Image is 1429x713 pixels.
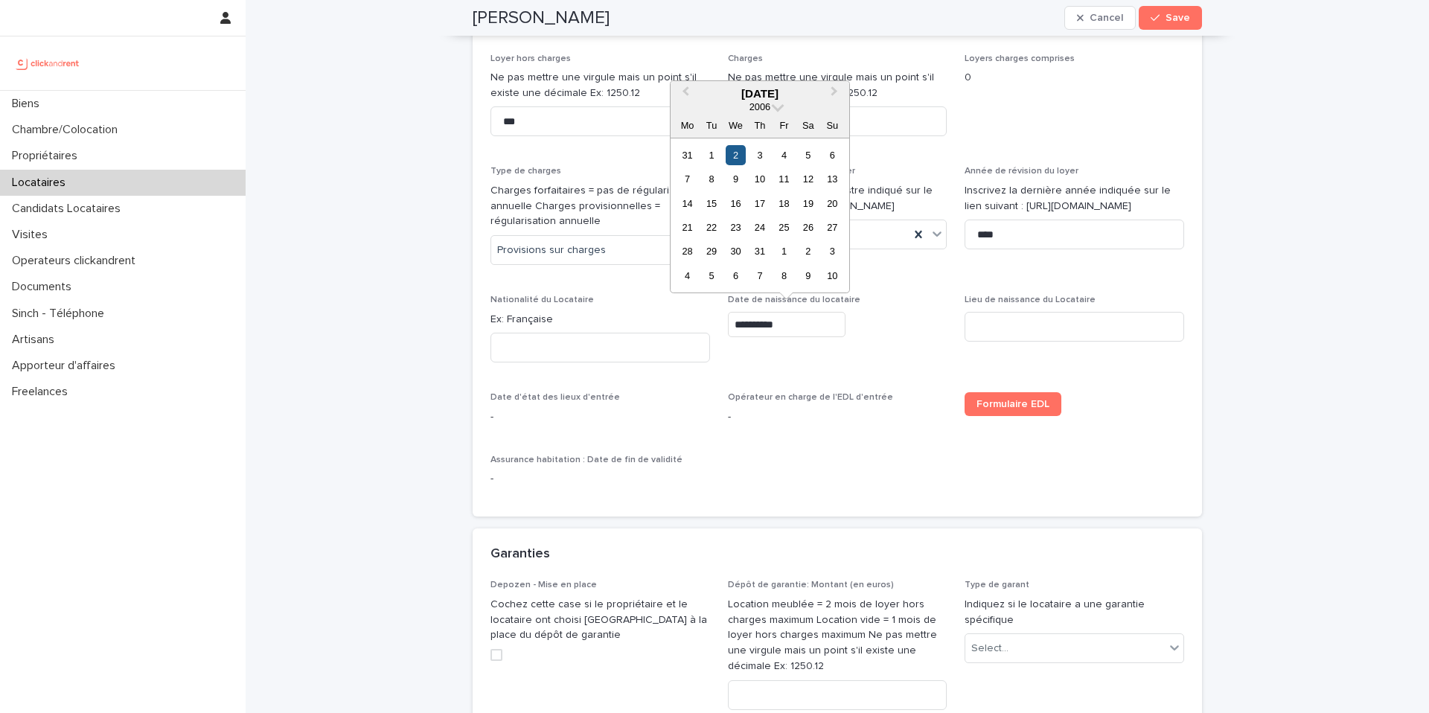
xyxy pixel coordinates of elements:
[490,167,561,176] span: Type de charges
[976,399,1049,409] span: Formulaire EDL
[965,54,1075,63] span: Loyers charges comprises
[6,307,116,321] p: Sinch - Téléphone
[726,266,746,286] div: Choose Wednesday, 6 September 2006
[774,266,794,286] div: Choose Friday, 8 September 2006
[726,217,746,237] div: Choose Wednesday, 23 August 2006
[798,169,818,189] div: Choose Saturday, 12 August 2006
[726,169,746,189] div: Choose Wednesday, 9 August 2006
[749,169,770,189] div: Choose Thursday, 10 August 2006
[774,145,794,165] div: Choose Friday, 4 August 2006
[701,194,721,214] div: Choose Tuesday, 15 August 2006
[1166,13,1190,23] span: Save
[490,546,550,563] h2: Garanties
[6,123,130,137] p: Chambre/Colocation
[490,295,594,304] span: Nationalité du Locataire
[1090,13,1123,23] span: Cancel
[1139,6,1202,30] button: Save
[701,217,721,237] div: Choose Tuesday, 22 August 2006
[701,241,721,261] div: Choose Tuesday, 29 August 2006
[774,115,794,135] div: Fr
[965,70,1184,86] p: 0
[701,169,721,189] div: Choose Tuesday, 8 August 2006
[824,83,848,106] button: Next Month
[490,312,710,327] p: Ex: Française
[490,597,710,643] p: Cochez cette case si le propriétaire et le locataire ont choisi [GEOGRAPHIC_DATA] à la place du d...
[965,581,1029,589] span: Type de garant
[728,581,894,589] span: Dépôt de garantie: Montant (en euros)
[490,471,710,487] p: -
[490,70,710,101] p: Ne pas mettre une virgule mais un point s'il existe une décimale Ex: 1250.12
[798,194,818,214] div: Choose Saturday, 19 August 2006
[6,359,127,373] p: Apporteur d'affaires
[749,101,770,112] span: 2006
[490,54,571,63] span: Loyer hors charges
[726,241,746,261] div: Choose Wednesday, 30 August 2006
[677,169,697,189] div: Choose Monday, 7 August 2006
[677,145,697,165] div: Choose Monday, 31 July 2006
[6,176,77,190] p: Locataires
[6,333,66,347] p: Artisans
[497,243,606,258] span: Provisions sur charges
[6,280,83,294] p: Documents
[774,194,794,214] div: Choose Friday, 18 August 2006
[965,392,1061,416] a: Formulaire EDL
[701,145,721,165] div: Choose Tuesday, 1 August 2006
[774,241,794,261] div: Choose Friday, 1 September 2006
[726,145,746,165] div: Choose Wednesday, 2 August 2006
[822,266,843,286] div: Choose Sunday, 10 September 2006
[965,295,1096,304] span: Lieu de naissance du Locataire
[749,241,770,261] div: Choose Thursday, 31 August 2006
[774,217,794,237] div: Choose Friday, 25 August 2006
[490,183,710,229] p: Charges forfaitaires = pas de régularisation annuelle Charges provisionnelles = régularisation an...
[677,194,697,214] div: Choose Monday, 14 August 2006
[822,115,843,135] div: Su
[726,194,746,214] div: Choose Wednesday, 16 August 2006
[822,241,843,261] div: Choose Sunday, 3 September 2006
[728,393,893,402] span: Opérateur en charge de l'EDL d'entrée
[677,266,697,286] div: Choose Monday, 4 September 2006
[677,217,697,237] div: Choose Monday, 21 August 2006
[798,266,818,286] div: Choose Saturday, 9 September 2006
[749,217,770,237] div: Choose Thursday, 24 August 2006
[822,145,843,165] div: Choose Sunday, 6 August 2006
[798,241,818,261] div: Choose Saturday, 2 September 2006
[6,385,80,399] p: Freelances
[6,97,51,111] p: Biens
[490,409,710,425] p: -
[490,455,682,464] span: Assurance habitation : Date de fin de validité
[965,183,1184,214] p: Inscrivez la dernière année indiquée sur le lien suivant : [URL][DOMAIN_NAME]
[728,597,947,674] p: Location meublée = 2 mois de loyer hors charges maximum Location vide = 1 mois de loyer hors char...
[6,149,89,163] p: Propriétaires
[728,54,763,63] span: Charges
[749,115,770,135] div: Th
[822,217,843,237] div: Choose Sunday, 27 August 2006
[728,70,947,101] p: Ne pas mettre une virgule mais un point s'il existe une décimale Ex: 1250.12
[671,87,849,100] div: [DATE]
[774,169,794,189] div: Choose Friday, 11 August 2006
[726,115,746,135] div: We
[798,217,818,237] div: Choose Saturday, 26 August 2006
[798,115,818,135] div: Sa
[6,228,60,242] p: Visites
[473,7,610,29] h2: [PERSON_NAME]
[675,143,844,288] div: month 2006-08
[798,145,818,165] div: Choose Saturday, 5 August 2006
[6,202,132,216] p: Candidats Locataires
[701,115,721,135] div: Tu
[677,241,697,261] div: Choose Monday, 28 August 2006
[965,167,1078,176] span: Année de révision du loyer
[490,581,597,589] span: Depozen - Mise en place
[6,254,147,268] p: Operateurs clickandrent
[822,194,843,214] div: Choose Sunday, 20 August 2006
[677,115,697,135] div: Mo
[1064,6,1136,30] button: Cancel
[822,169,843,189] div: Choose Sunday, 13 August 2006
[749,266,770,286] div: Choose Thursday, 7 September 2006
[701,266,721,286] div: Choose Tuesday, 5 September 2006
[728,409,947,425] p: -
[672,83,696,106] button: Previous Month
[749,145,770,165] div: Choose Thursday, 3 August 2006
[12,48,84,78] img: UCB0brd3T0yccxBKYDjQ
[749,194,770,214] div: Choose Thursday, 17 August 2006
[490,393,620,402] span: Date d'état des lieux d'entrée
